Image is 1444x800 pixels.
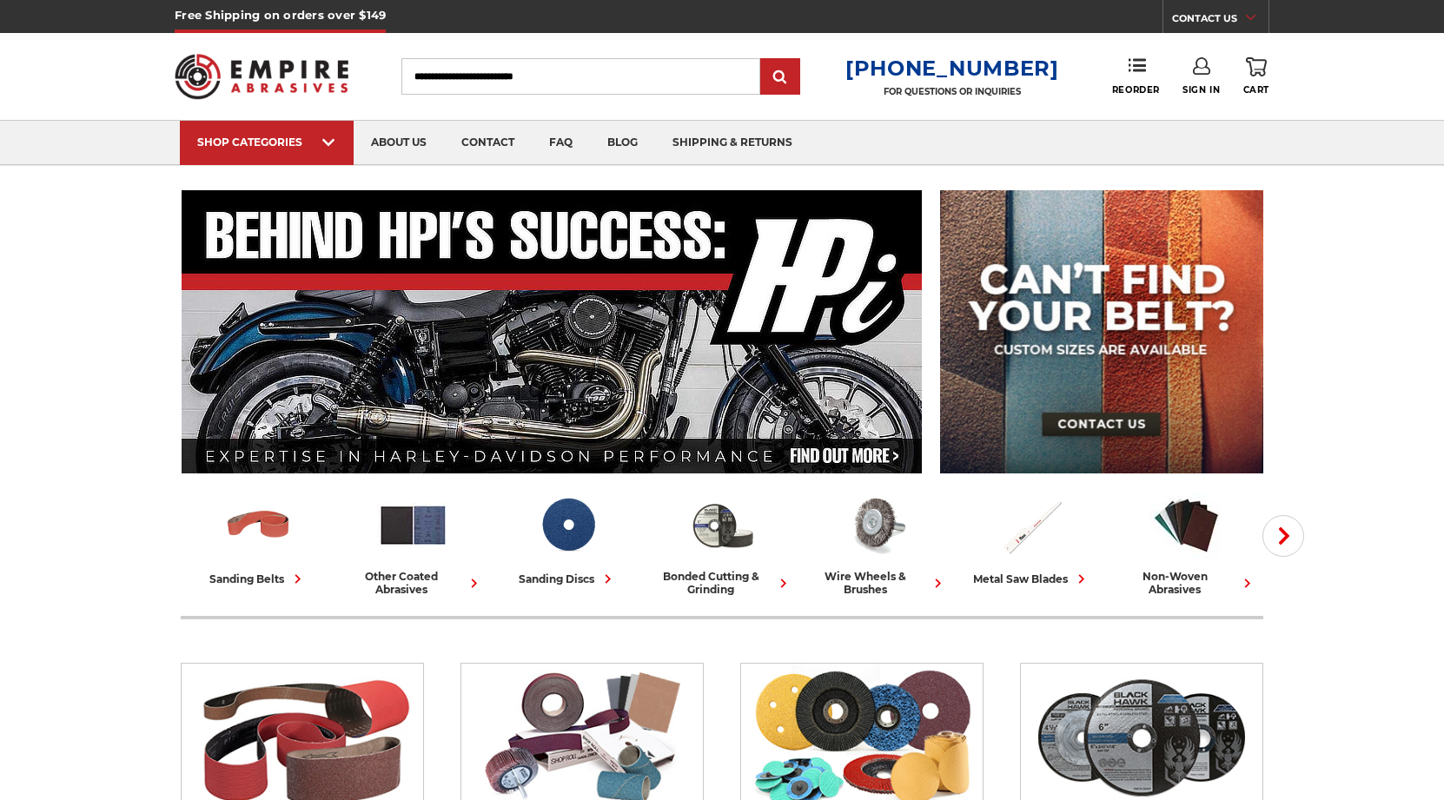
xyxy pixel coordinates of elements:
[1182,84,1220,96] span: Sign In
[497,489,638,588] a: sanding discs
[175,43,348,110] img: Empire Abrasives
[806,489,947,596] a: wire wheels & brushes
[444,121,532,165] a: contact
[354,121,444,165] a: about us
[652,489,792,596] a: bonded cutting & grinding
[342,489,483,596] a: other coated abrasives
[961,489,1102,588] a: metal saw blades
[342,570,483,596] div: other coated abrasives
[1262,515,1304,557] button: Next
[806,570,947,596] div: wire wheels & brushes
[1243,57,1269,96] a: Cart
[841,489,913,561] img: Wire Wheels & Brushes
[377,489,449,561] img: Other Coated Abrasives
[188,489,328,588] a: sanding belts
[996,489,1068,561] img: Metal Saw Blades
[182,190,923,473] img: Banner for an interview featuring Horsepower Inc who makes Harley performance upgrades featured o...
[652,570,792,596] div: bonded cutting & grinding
[1116,570,1256,596] div: non-woven abrasives
[655,121,810,165] a: shipping & returns
[1112,57,1160,95] a: Reorder
[1150,489,1222,561] img: Non-woven Abrasives
[940,190,1263,473] img: promo banner for custom belts.
[519,570,617,588] div: sanding discs
[222,489,295,561] img: Sanding Belts
[686,489,758,561] img: Bonded Cutting & Grinding
[1243,84,1269,96] span: Cart
[532,489,604,561] img: Sanding Discs
[1112,84,1160,96] span: Reorder
[845,56,1059,81] a: [PHONE_NUMBER]
[973,570,1090,588] div: metal saw blades
[845,86,1059,97] p: FOR QUESTIONS OR INQUIRIES
[209,570,307,588] div: sanding belts
[763,60,798,95] input: Submit
[532,121,590,165] a: faq
[1116,489,1256,596] a: non-woven abrasives
[590,121,655,165] a: blog
[1172,9,1268,33] a: CONTACT US
[197,136,336,149] div: SHOP CATEGORIES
